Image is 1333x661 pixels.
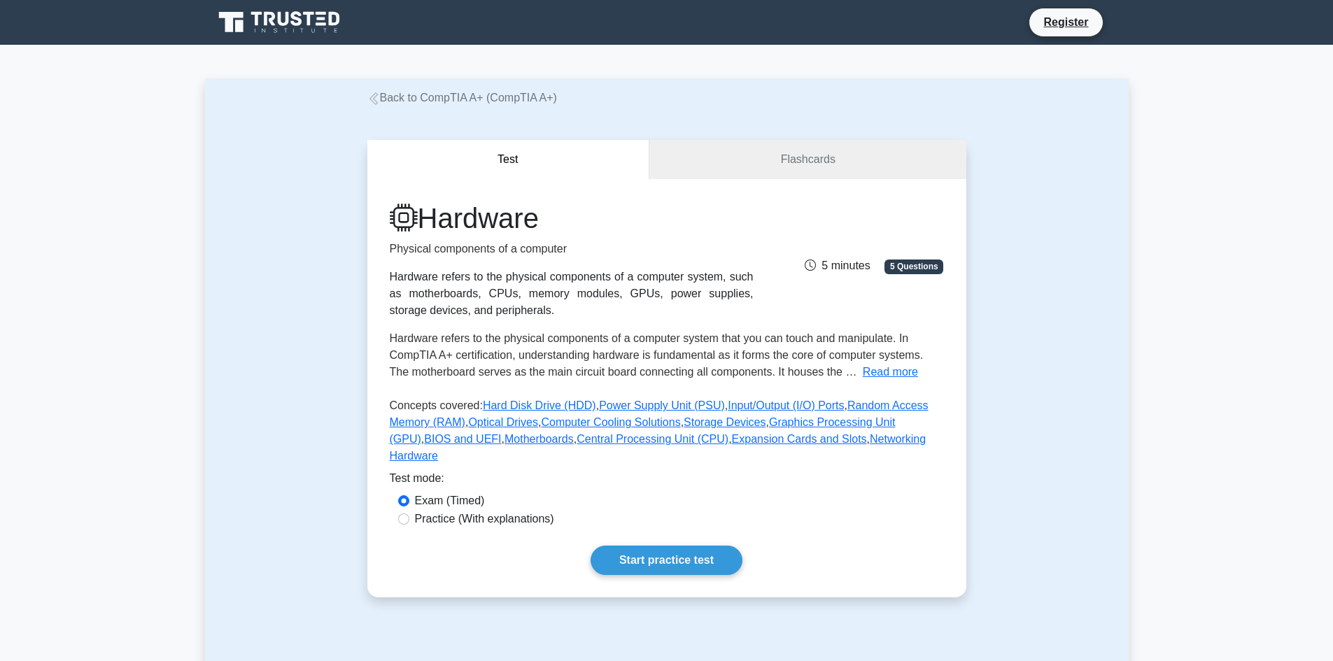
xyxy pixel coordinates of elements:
a: Power Supply Unit (PSU) [599,399,725,411]
h1: Hardware [390,201,754,235]
a: Storage Devices [684,416,766,428]
a: Expansion Cards and Slots [732,433,867,445]
a: Motherboards [505,433,574,445]
span: Hardware refers to the physical components of a computer system that you can touch and manipulate... [390,332,924,378]
button: Test [367,140,650,180]
a: Hard Disk Drive (HDD) [483,399,596,411]
span: 5 Questions [884,260,943,273]
p: Concepts covered: , , , , , , , , , , , , [390,397,944,470]
a: BIOS and UEFI [424,433,501,445]
button: Read more [863,364,918,381]
a: Register [1035,13,1096,31]
a: Back to CompTIA A+ (CompTIA A+) [367,92,557,104]
span: 5 minutes [805,260,870,271]
label: Practice (With explanations) [415,511,554,527]
label: Exam (Timed) [415,492,485,509]
div: Hardware refers to the physical components of a computer system, such as motherboards, CPUs, memo... [390,269,754,319]
p: Physical components of a computer [390,241,754,257]
a: Computer Cooling Solutions [541,416,680,428]
a: Start practice test [591,546,742,575]
div: Test mode: [390,470,944,492]
a: Central Processing Unit (CPU) [577,433,728,445]
a: Flashcards [649,140,966,180]
a: Optical Drives [468,416,538,428]
a: Input/Output (I/O) Ports [728,399,844,411]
